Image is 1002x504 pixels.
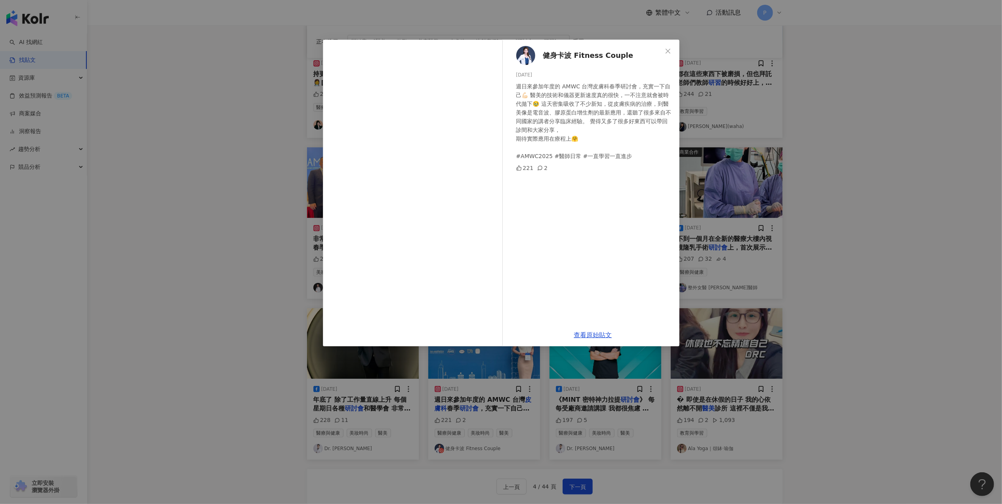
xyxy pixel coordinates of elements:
[516,82,673,160] div: 週日來參加年度的 AMWC 台灣皮膚科春季研討會，充實一下自己💪🏻 醫美的技術和儀器更新速度真的很快，一不注意就會被時代拋下🥹 這天密集吸收了不少新知，從皮膚疾病的治療，到醫美像是電音波、膠原蛋...
[516,46,662,65] a: KOL Avatar健身卡波 Fitness Couple
[543,50,634,61] span: 健身卡波 Fitness Couple
[516,71,673,79] div: [DATE]
[516,46,535,65] img: KOL Avatar
[665,48,671,54] span: close
[660,43,676,59] button: Close
[574,331,612,339] a: 查看原始貼文
[537,164,548,172] div: 2
[516,164,534,172] div: 221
